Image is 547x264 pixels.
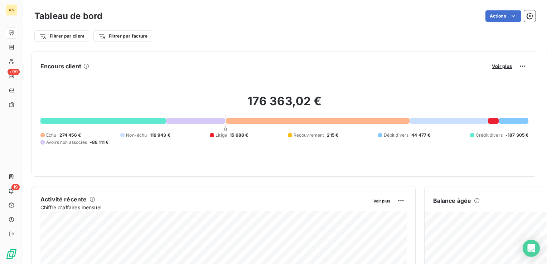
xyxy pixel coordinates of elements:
span: 44 477 € [411,132,430,138]
span: -187 305 € [505,132,529,138]
button: Voir plus [490,63,514,69]
span: -88 111 € [90,139,108,146]
span: 19 [11,184,20,190]
span: Non-échu [126,132,147,138]
span: 116 943 € [150,132,170,138]
h6: Balance âgée [433,196,471,205]
span: Recouvrement [294,132,324,138]
span: Avoirs non associés [46,139,87,146]
span: Crédit divers [476,132,503,138]
span: 215 € [327,132,338,138]
a: +99 [6,70,17,82]
span: Échu [46,132,57,138]
img: Logo LeanPay [6,248,17,260]
span: 274 456 € [59,132,81,138]
button: Actions [485,10,521,22]
h6: Activité récente [40,195,87,204]
div: Open Intercom Messenger [523,240,540,257]
h2: 176 363,02 € [40,94,528,116]
span: Voir plus [373,199,390,204]
h6: Encours client [40,62,81,70]
span: +99 [8,69,20,75]
button: Filtrer par client [34,30,89,42]
div: AN [6,4,17,16]
h3: Tableau de bord [34,10,102,23]
button: Filtrer par facture [93,30,152,42]
span: Litige [216,132,227,138]
span: 0 [224,126,227,132]
button: Voir plus [371,197,392,204]
span: Chiffre d'affaires mensuel [40,204,368,211]
span: 15 688 € [230,132,248,138]
span: Débit divers [384,132,409,138]
span: Voir plus [492,63,512,69]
